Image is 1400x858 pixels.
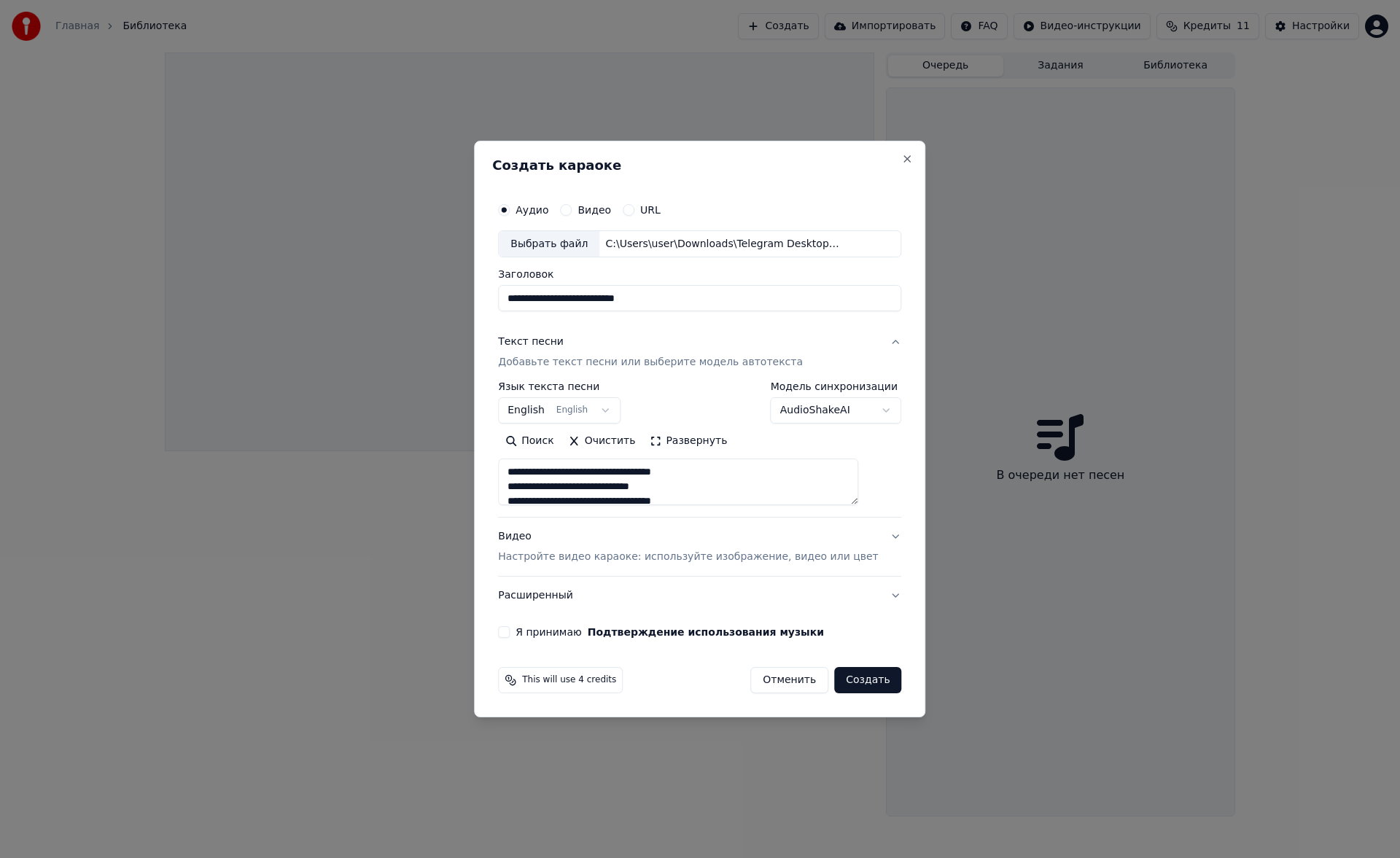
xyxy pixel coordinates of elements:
[498,382,901,518] div: Текст песниДобавьте текст песни или выберите модель автотекста
[498,270,901,280] label: Заголовок
[516,627,824,637] label: Я принимаю
[640,205,661,215] label: URL
[498,324,901,382] button: Текст песниДобавьте текст песни или выберите модель автотекста
[642,430,734,453] button: Развернуть
[498,530,878,565] div: Видео
[561,430,643,453] button: Очистить
[750,667,828,693] button: Отменить
[499,231,599,257] div: Выбрать файл
[498,550,878,564] p: Настройте видео караоке: используйте изображение, видео или цвет
[599,237,847,251] div: C:\Users\user\Downloads\Telegram Desktop\[PERSON_NAME], [PERSON_NAME].mp3
[498,518,901,577] button: ВидеоНастройте видео караоке: используйте изображение, видео или цвет
[498,430,561,453] button: Поиск
[771,382,902,392] label: Модель синхронизации
[516,205,548,215] label: Аудио
[492,159,907,172] h2: Создать караоке
[498,335,564,350] div: Текст песни
[522,674,616,686] span: This will use 4 credits
[834,667,901,693] button: Создать
[498,356,803,370] p: Добавьте текст песни или выберите модель автотекста
[498,577,901,615] button: Расширенный
[498,382,621,392] label: Язык текста песни
[577,205,611,215] label: Видео
[588,627,824,637] button: Я принимаю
